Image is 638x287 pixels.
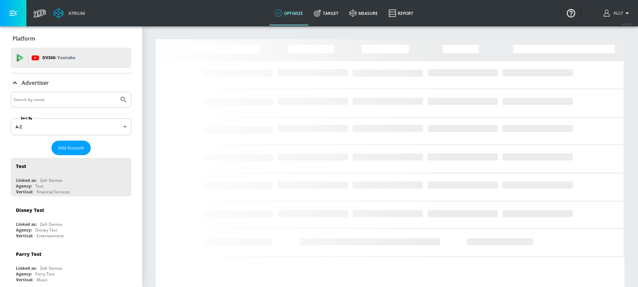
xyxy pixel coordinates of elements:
a: Report [383,1,419,25]
div: Vertical: [16,277,33,283]
a: optimize [269,1,308,25]
label: Sort By [19,116,34,120]
button: Open Resource Center [562,3,580,22]
div: Agency: [16,183,32,189]
div: Atrium [66,10,85,16]
a: measure [344,1,383,25]
div: Music [37,277,48,283]
div: Linked as: [16,177,37,183]
a: Target [308,1,344,25]
a: Atrium [53,8,85,18]
div: Vertical: [16,189,33,195]
div: Test [35,183,43,189]
div: Parry TestLinked as:Zefr DemosAgency:Parry TestVertical:Music [11,246,131,284]
div: Linked as: [16,221,37,227]
p: Youtube [57,54,75,61]
div: Parry Test [35,271,54,277]
div: Advertiser [11,73,131,92]
div: Linked as: [16,265,37,271]
span: v 4.28.0 [622,22,631,26]
div: TestLinked as:Zefr DemosAgency:TestVertical:Financial Services [11,158,131,196]
p: DV360: [42,54,75,62]
div: A-Z [11,118,131,135]
div: Zefr Demos [40,177,62,183]
span: login as: ally.mcculloch@zefr.com [611,11,623,16]
button: Ally [603,9,631,17]
div: Test [16,163,26,169]
div: Vertical: [16,233,33,239]
input: Search by name [14,95,116,104]
div: DV360: Youtube [11,48,131,68]
div: Zefr Demos [40,265,62,271]
div: Disney Test [16,207,44,213]
span: Add Account [58,144,84,152]
button: Add Account [51,141,91,155]
p: Platform [13,35,35,42]
div: Financial Services [37,189,70,195]
div: Disney Test [35,227,57,233]
div: Agency: [16,271,32,277]
div: Entertainment [37,233,64,239]
div: Disney TestLinked as:Zefr DemosAgency:Disney TestVertical:Entertainment [11,202,131,240]
div: Agency: [16,227,32,233]
div: Platform [11,29,131,48]
div: Zefr Demos [40,221,62,227]
div: Parry Test [16,251,41,257]
p: Advertiser [22,79,49,87]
